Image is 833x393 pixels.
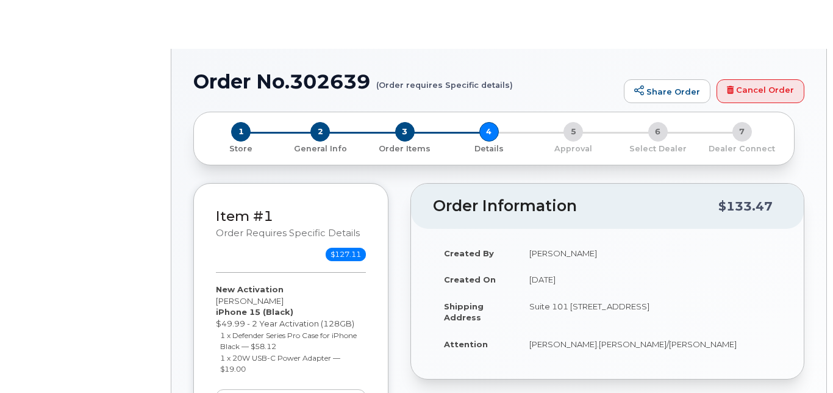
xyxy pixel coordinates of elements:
span: 1 [231,122,251,142]
td: [DATE] [518,266,782,293]
strong: Attention [444,339,488,349]
span: 3 [395,122,415,142]
span: $127.11 [326,248,366,261]
a: Cancel Order [717,79,804,104]
p: Order Items [368,143,442,154]
strong: New Activation [216,284,284,294]
strong: Shipping Address [444,301,484,323]
td: [PERSON_NAME] [518,240,782,267]
a: 2 General Info [278,142,362,154]
strong: Created By [444,248,494,258]
a: 1 Store [204,142,278,154]
strong: iPhone 15 (Black) [216,307,293,317]
a: 3 Order Items [363,142,447,154]
td: [PERSON_NAME].[PERSON_NAME]/[PERSON_NAME] [518,331,782,358]
span: 2 [310,122,330,142]
small: 1 x Defender Series Pro Case for iPhone Black — $58.12 [220,331,357,352]
small: Order requires Specific details [216,228,360,239]
strong: Created On [444,275,496,284]
h1: Order No.302639 [193,71,618,92]
small: 1 x 20W USB-C Power Adapter — $19.00 [220,353,340,374]
small: (Order requires Specific details) [376,71,513,90]
div: $133.47 [718,195,773,218]
a: Share Order [624,79,710,104]
a: Item #1 [216,207,273,225]
h2: Order Information [433,198,718,215]
td: Suite 101 [STREET_ADDRESS] [518,293,782,331]
p: Store [209,143,273,154]
p: General Info [283,143,357,154]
